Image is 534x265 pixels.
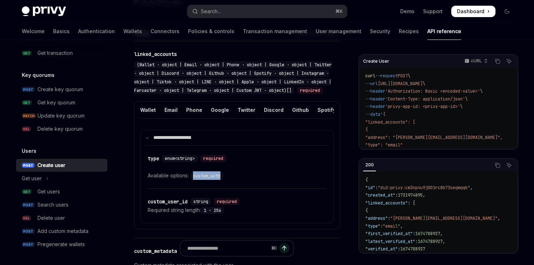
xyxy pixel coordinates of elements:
[413,231,415,237] span: :
[395,192,398,198] span: :
[22,100,32,105] span: GET
[385,88,480,94] span: 'Authorization: Basic <encoded-value>'
[37,85,83,94] div: Create key quorum
[22,113,36,119] span: PATCH
[383,223,400,229] span: "email"
[443,239,445,244] span: ,
[457,8,484,15] span: Dashboard
[243,23,307,40] a: Transaction management
[37,125,83,133] div: Delete key quorum
[427,23,461,40] a: API reference
[264,102,284,118] div: Discord
[16,96,107,109] a: GETGet key quorum
[363,58,389,64] span: Create User
[317,102,336,118] div: Spotify
[365,88,385,94] span: --header
[415,239,418,244] span: :
[164,102,178,118] div: Email
[493,57,502,66] button: Copy the contents from the code block
[493,161,502,170] button: Copy the contents from the code block
[465,96,468,102] span: \
[214,198,240,205] div: required
[365,135,503,140] span: "address": "[PERSON_NAME][EMAIL_ADDRESS][DOMAIN_NAME]",
[400,246,425,252] span: 1674788927
[365,200,408,206] span: "linked_accounts"
[460,104,463,109] span: \
[363,161,376,169] div: 200
[378,81,423,87] span: [URL][DOMAIN_NAME]
[365,119,415,125] span: "linked_accounts": [
[365,177,368,183] span: {
[365,185,375,191] span: "id"
[37,227,88,235] div: Add custom metadata
[211,102,229,118] div: Google
[148,155,159,162] div: type
[370,23,390,40] a: Security
[365,231,413,237] span: "first_verified_at"
[22,174,42,183] div: Get user
[375,73,398,79] span: --request
[134,62,332,93] span: (Wallet · object | Email · object | Phone · object | Google · object | Twitter · object | Discord...
[365,239,415,244] span: "latest_verified_at"
[365,208,368,213] span: {
[423,81,425,87] span: \
[16,238,107,251] a: POSTPregenerate wallets
[385,104,460,109] span: 'privy-app-id: <privy-app-id>'
[37,201,68,209] div: Search users
[440,231,443,237] span: ,
[16,123,107,135] a: DELDelete key quorum
[408,200,415,206] span: : [
[37,111,85,120] div: Update key quorum
[16,109,107,122] a: PATCHUpdate key quorum
[292,102,309,118] div: Github
[365,73,375,79] span: curl
[22,126,31,132] span: DEL
[375,185,378,191] span: :
[201,207,224,214] code: 1 - 256
[399,23,419,40] a: Recipes
[380,111,385,117] span: '{
[408,73,410,79] span: \
[22,163,35,168] span: POST
[423,192,425,198] span: ,
[365,192,395,198] span: "created_at"
[22,147,36,155] h5: Users
[385,96,465,102] span: 'Content-Type: application/json'
[238,102,255,118] div: Twitter
[365,127,368,132] span: {
[279,243,289,253] button: Send message
[504,57,514,66] button: Ask AI
[16,83,107,96] a: POSTCreate key quorum
[188,23,234,40] a: Policies & controls
[148,206,326,214] div: Required string length:
[400,8,415,15] a: Demo
[165,156,195,161] span: enum<string>
[37,49,73,57] div: Get transaction
[365,215,388,221] span: "address"
[151,23,179,40] a: Connectors
[201,7,221,16] div: Search...
[187,5,347,18] button: Open search
[123,23,142,40] a: Wallets
[140,102,156,118] div: Wallet
[16,198,107,211] a: POSTSearch users
[16,159,107,172] a: POSTCreate user
[200,155,226,162] div: required
[16,225,107,238] a: POSTAdd custom metadata
[504,161,514,170] button: Ask AI
[501,6,513,17] button: Toggle dark mode
[470,185,473,191] span: ,
[16,47,107,59] a: GETGet transaction
[53,23,70,40] a: Basics
[388,215,390,221] span: :
[423,8,443,15] a: Support
[365,223,380,229] span: "type"
[400,223,403,229] span: ,
[365,104,385,109] span: --header
[480,88,483,94] span: \
[335,9,343,14] span: ⌘ K
[390,215,498,221] span: "[PERSON_NAME][EMAIL_ADDRESS][DOMAIN_NAME]"
[461,55,491,67] button: cURL
[418,239,443,244] span: 1674788927
[316,23,361,40] a: User management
